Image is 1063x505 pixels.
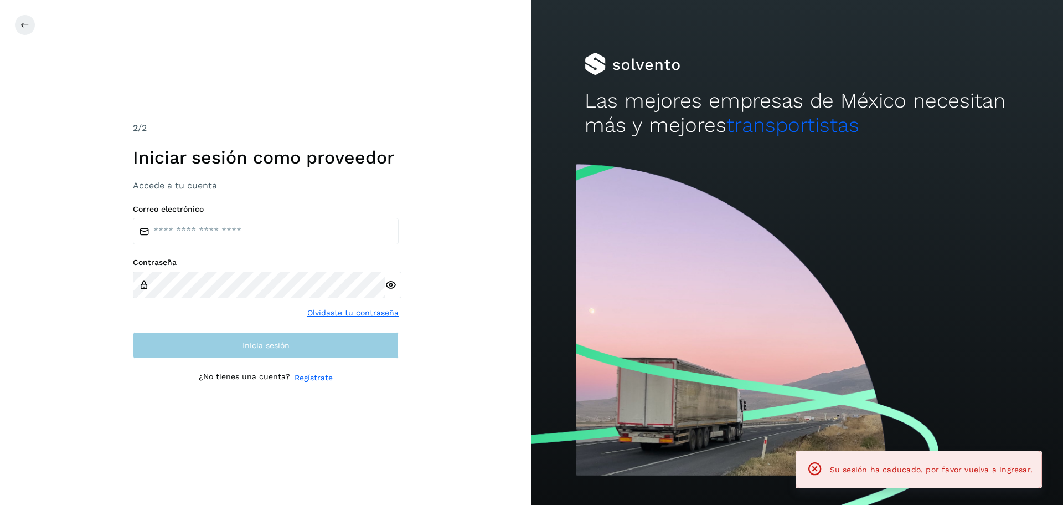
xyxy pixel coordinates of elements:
[830,465,1033,474] span: Su sesión ha caducado, por favor vuelva a ingresar.
[133,332,399,359] button: Inicia sesión
[295,372,333,384] a: Regístrate
[242,341,290,349] span: Inicia sesión
[307,307,399,319] a: Olvidaste tu contraseña
[199,372,290,384] p: ¿No tienes una cuenta?
[133,121,399,135] div: /2
[133,147,399,168] h1: Iniciar sesión como proveedor
[133,180,399,191] h3: Accede a tu cuenta
[133,205,399,214] label: Correo electrónico
[726,113,859,137] span: transportistas
[133,258,399,267] label: Contraseña
[133,123,138,133] span: 2
[585,89,1010,138] h2: Las mejores empresas de México necesitan más y mejores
